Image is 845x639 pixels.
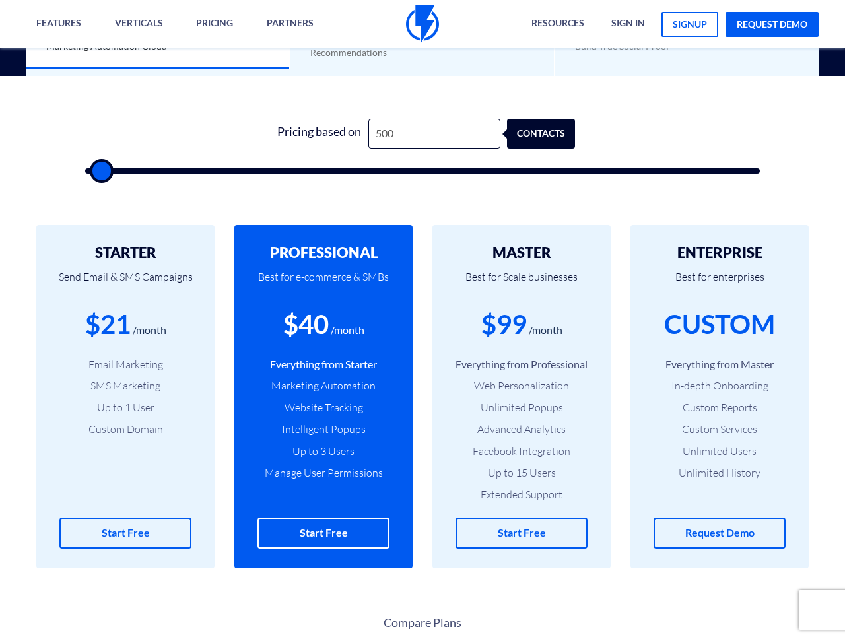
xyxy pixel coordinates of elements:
[452,245,591,261] h2: MASTER
[254,465,393,481] li: Manage User Permissions
[59,518,191,549] a: Start Free
[283,306,329,343] div: $40
[529,323,562,338] div: /month
[452,487,591,502] li: Extended Support
[254,261,393,306] p: Best for e-commerce & SMBs
[650,378,789,393] li: In-depth Onboarding
[664,306,775,343] div: CUSTOM
[661,12,718,37] a: signup
[452,261,591,306] p: Best for Scale businesses
[254,422,393,437] li: Intelligent Popups
[456,518,588,549] a: Start Free
[452,444,591,459] li: Facebook Integration
[56,357,195,372] li: Email Marketing
[452,465,591,481] li: Up to 15 Users
[56,245,195,261] h2: STARTER
[650,245,789,261] h2: ENTERPRISE
[254,400,393,415] li: Website Tracking
[650,465,789,481] li: Unlimited History
[452,357,591,372] li: Everything from Professional
[254,357,393,372] li: Everything from Starter
[269,119,368,149] div: Pricing based on
[56,422,195,437] li: Custom Domain
[654,518,786,549] a: Request Demo
[133,323,166,338] div: /month
[726,12,819,37] a: request demo
[650,357,789,372] li: Everything from Master
[56,261,195,306] p: Send Email & SMS Campaigns
[257,518,389,549] a: Start Free
[452,378,591,393] li: Web Personalization
[254,444,393,459] li: Up to 3 Users
[254,378,393,393] li: Marketing Automation
[650,422,789,437] li: Custom Services
[254,245,393,261] h2: PROFESSIONAL
[650,261,789,306] p: Best for enterprises
[650,400,789,415] li: Custom Reports
[85,306,131,343] div: $21
[481,306,527,343] div: $99
[56,400,195,415] li: Up to 1 User
[452,422,591,437] li: Advanced Analytics
[452,400,591,415] li: Unlimited Popups
[331,323,364,338] div: /month
[650,444,789,459] li: Unlimited Users
[515,119,583,149] div: contacts
[56,378,195,393] li: SMS Marketing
